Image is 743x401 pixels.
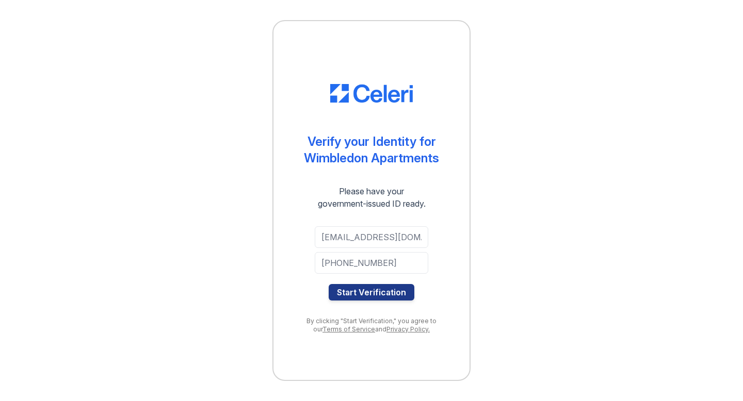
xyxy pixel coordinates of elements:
[322,325,375,333] a: Terms of Service
[315,252,428,274] input: Phone
[330,84,413,103] img: CE_Logo_Blue-a8612792a0a2168367f1c8372b55b34899dd931a85d93a1a3d3e32e68fde9ad4.png
[315,226,428,248] input: Email
[386,325,430,333] a: Privacy Policy.
[304,133,439,166] div: Verify your Identity for Wimbledon Apartments
[329,284,414,300] button: Start Verification
[299,185,444,210] div: Please have your government-issued ID ready.
[294,317,449,333] div: By clicking "Start Verification," you agree to our and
